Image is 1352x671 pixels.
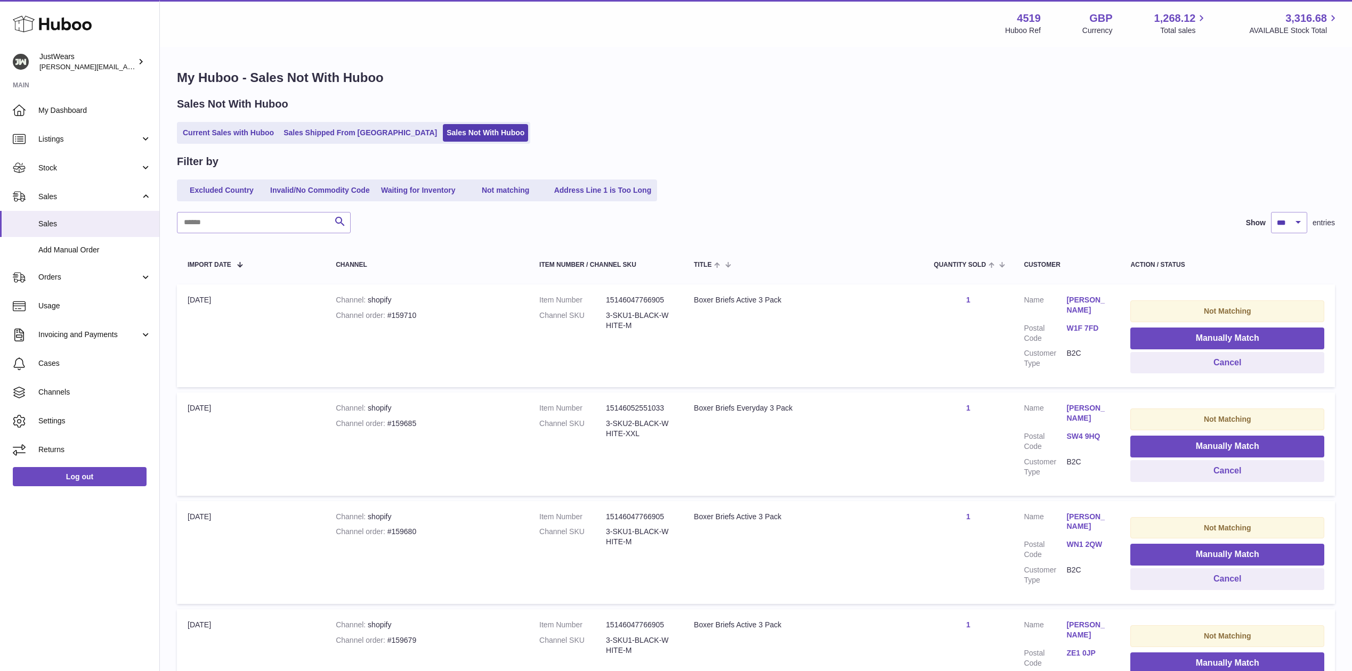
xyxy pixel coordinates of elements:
dt: Item Number [539,295,606,305]
div: shopify [336,403,518,413]
span: Stock [38,163,140,173]
div: shopify [336,620,518,630]
a: Excluded Country [179,182,264,199]
img: josh@just-wears.com [13,54,29,70]
span: entries [1313,218,1335,228]
button: Manually Match [1130,544,1324,566]
a: 1 [966,404,970,412]
div: JustWears [39,52,135,72]
div: shopify [336,295,518,305]
div: #159680 [336,527,518,537]
h2: Sales Not With Huboo [177,97,288,111]
span: Title [694,261,711,268]
dd: 3-SKU1-BLACK-WHITE-M [606,635,673,656]
dd: 3-SKU1-BLACK-WHITE-M [606,310,673,331]
dd: 3-SKU2-BLACK-WHITE-XXL [606,419,673,439]
span: 1,268.12 [1154,11,1196,26]
dt: Name [1024,512,1066,535]
span: Import date [188,261,231,268]
div: Boxer Briefs Active 3 Pack [694,512,912,522]
div: Action / Status [1130,261,1324,268]
strong: Channel [336,620,368,629]
strong: Not Matching [1204,415,1251,423]
dt: Postal Code [1024,431,1066,452]
span: Orders [38,272,140,282]
div: Boxer Briefs Active 3 Pack [694,295,912,305]
a: Address Line 1 is Too Long [550,182,655,199]
strong: Not Matching [1204,307,1251,315]
a: Sales Shipped From [GEOGRAPHIC_DATA] [280,124,441,142]
dd: B2C [1066,457,1109,477]
button: Cancel [1130,460,1324,482]
a: [PERSON_NAME] [1066,403,1109,423]
span: Quantity Sold [934,261,986,268]
a: ZE1 0JP [1066,648,1109,658]
span: Usage [38,301,151,311]
label: Show [1246,218,1266,228]
strong: Not Matching [1204,632,1251,640]
button: Cancel [1130,568,1324,590]
a: [PERSON_NAME] [1066,295,1109,315]
div: Boxer Briefs Everyday 3 Pack [694,403,912,413]
strong: Not Matching [1204,523,1251,532]
div: #159685 [336,419,518,429]
dt: Customer Type [1024,457,1066,477]
dd: 3-SKU1-BLACK-WHITE-M [606,527,673,547]
a: Invalid/No Commodity Code [266,182,374,199]
strong: Channel [336,296,368,304]
div: Customer [1024,261,1109,268]
a: [PERSON_NAME] [1066,512,1109,532]
div: Currency [1082,26,1113,36]
dt: Customer Type [1024,348,1066,369]
span: 3,316.68 [1285,11,1327,26]
a: 1 [966,512,970,521]
span: Total sales [1160,26,1208,36]
td: [DATE] [177,501,325,604]
span: Sales [38,192,140,202]
dt: Postal Code [1024,539,1066,560]
dd: 15146047766905 [606,512,673,522]
strong: Channel order [336,636,387,644]
strong: Channel [336,404,368,412]
div: Channel [336,261,518,268]
div: #159679 [336,635,518,645]
span: Channels [38,387,151,397]
div: Huboo Ref [1005,26,1041,36]
div: Boxer Briefs Active 3 Pack [694,620,912,630]
span: Settings [38,416,151,426]
dt: Item Number [539,403,606,413]
strong: Channel order [336,311,387,320]
dd: B2C [1066,348,1109,369]
div: #159710 [336,310,518,321]
strong: Channel order [336,527,387,536]
strong: Channel order [336,419,387,428]
span: AVAILABLE Stock Total [1249,26,1339,36]
span: Listings [38,134,140,144]
td: [DATE] [177,392,325,495]
dt: Channel SKU [539,635,606,656]
dt: Name [1024,295,1066,318]
dt: Item Number [539,620,606,630]
a: 1 [966,620,970,629]
a: WN1 2QW [1066,539,1109,550]
button: Manually Match [1130,328,1324,349]
div: shopify [336,512,518,522]
a: Current Sales with Huboo [179,124,278,142]
a: W1F 7FD [1066,323,1109,333]
span: [PERSON_NAME][EMAIL_ADDRESS][DOMAIN_NAME] [39,62,214,71]
dd: 15146047766905 [606,295,673,305]
dt: Postal Code [1024,323,1066,343]
strong: GBP [1089,11,1112,26]
h1: My Huboo - Sales Not With Huboo [177,69,1335,86]
strong: Channel [336,512,368,521]
td: [DATE] [177,284,325,387]
dt: Name [1024,620,1066,643]
a: 1,268.12 Total sales [1154,11,1208,36]
a: Not matching [463,182,548,199]
span: Cases [38,358,151,369]
h2: Filter by [177,154,218,169]
dd: 15146047766905 [606,620,673,630]
dt: Channel SKU [539,527,606,547]
div: Item Number / Channel SKU [539,261,673,268]
span: Add Manual Order [38,245,151,255]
